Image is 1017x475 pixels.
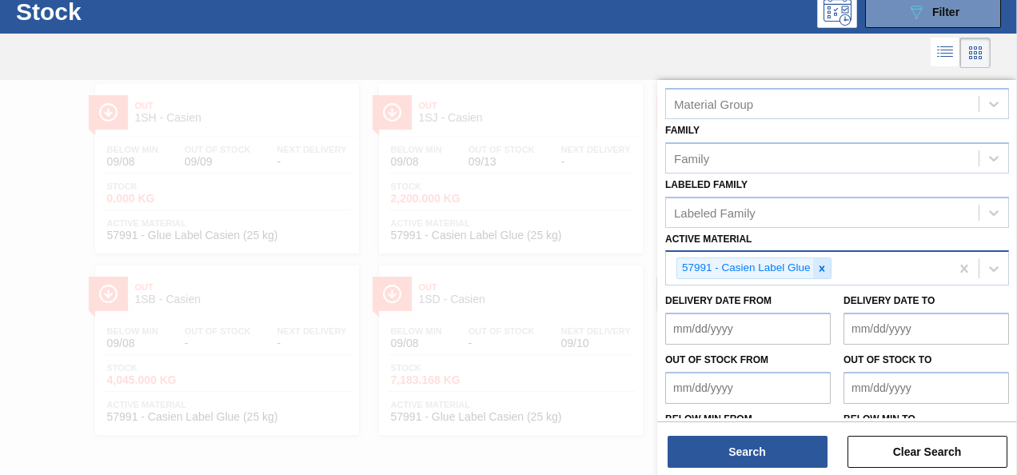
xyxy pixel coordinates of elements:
div: Card Vision [960,38,991,68]
label: Active Material [665,234,752,245]
input: mm/dd/yyyy [844,313,1009,345]
label: Out of Stock from [665,354,768,365]
label: Family [665,125,700,136]
a: ÍconeOut1SM - CasienBelow Min09/08Out Of Stock-Next Delivery-Stock11,475.000 KGActive Material579... [651,72,935,253]
label: Below Min to [844,413,915,425]
a: ÍconeOut1SH - CasienBelow Min09/08Out Of Stock09/09Next Delivery-Stock0.000 KGActive Material5799... [83,72,367,253]
input: mm/dd/yyyy [665,372,831,404]
label: Below Min from [665,413,752,425]
div: 57991 - Casien Label Glue [677,258,813,278]
label: Labeled Family [665,179,748,190]
div: List Vision [931,38,960,68]
label: Out of Stock to [844,354,931,365]
input: mm/dd/yyyy [665,313,831,345]
div: Labeled Family [674,206,756,219]
input: mm/dd/yyyy [844,372,1009,404]
h1: Stock [16,2,237,21]
div: Family [674,151,709,165]
span: Filter [932,6,959,18]
label: Delivery Date from [665,295,772,306]
div: Material Group [674,97,753,110]
label: Delivery Date to [844,295,935,306]
a: ÍconeOut1SJ - CasienBelow Min09/08Out Of Stock09/13Next Delivery-Stock2,200.000 KGActive Material... [367,72,651,253]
